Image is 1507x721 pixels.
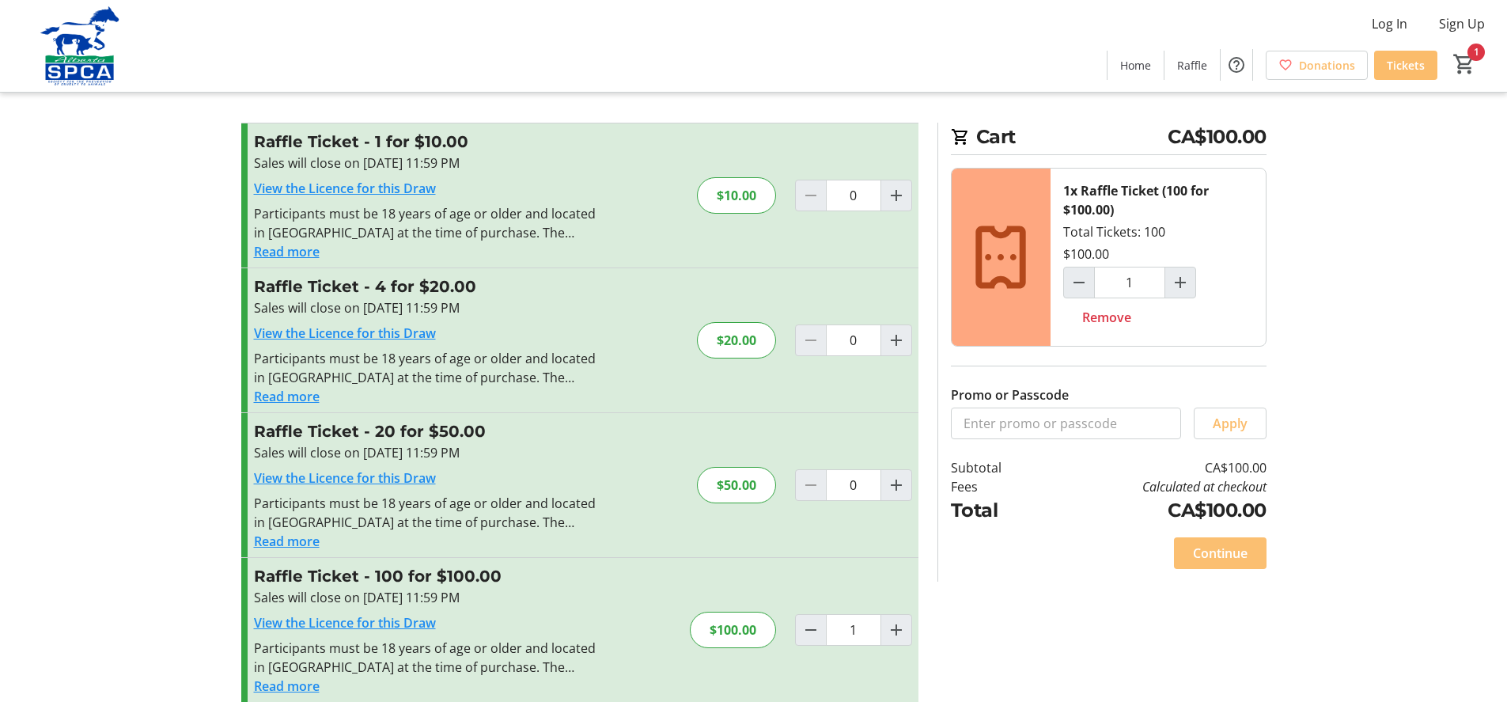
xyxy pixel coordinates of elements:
[254,275,600,298] h3: Raffle Ticket - 4 for $20.00
[1063,302,1150,333] button: Remove
[254,443,600,462] div: Sales will close on [DATE] 11:59 PM
[697,322,776,359] div: $20.00
[254,469,436,487] a: View the Licence for this Draw
[951,458,1043,477] td: Subtotal
[254,349,600,387] div: Participants must be 18 years of age or older and located in [GEOGRAPHIC_DATA] at the time of pur...
[881,615,911,645] button: Increment by one
[951,408,1181,439] input: Enter promo or passcode
[254,639,600,677] div: Participants must be 18 years of age or older and located in [GEOGRAPHIC_DATA] at the time of pur...
[1063,245,1109,264] div: $100.00
[1168,123,1267,151] span: CA$100.00
[1042,496,1266,525] td: CA$100.00
[1426,11,1498,36] button: Sign Up
[254,204,600,242] div: Participants must be 18 years of age or older and located in [GEOGRAPHIC_DATA] at the time of pur...
[1042,477,1266,496] td: Calculated at checkout
[796,615,826,645] button: Decrement by one
[697,467,776,503] div: $50.00
[1387,57,1425,74] span: Tickets
[1450,50,1479,78] button: Cart
[826,180,881,211] input: Raffle Ticket Quantity
[1213,414,1248,433] span: Apply
[1359,11,1420,36] button: Log In
[254,614,436,632] a: View the Licence for this Draw
[254,494,600,532] div: Participants must be 18 years of age or older and located in [GEOGRAPHIC_DATA] at the time of pur...
[254,677,320,696] button: Read more
[1439,14,1485,33] span: Sign Up
[254,130,600,154] h3: Raffle Ticket - 1 for $10.00
[254,387,320,406] button: Read more
[254,419,600,443] h3: Raffle Ticket - 20 for $50.00
[1266,51,1368,80] a: Donations
[254,564,600,588] h3: Raffle Ticket - 100 for $100.00
[254,298,600,317] div: Sales will close on [DATE] 11:59 PM
[1177,57,1207,74] span: Raffle
[1063,181,1253,219] div: 1x Raffle Ticket (100 for $100.00)
[1120,57,1151,74] span: Home
[1165,268,1195,298] button: Increment by one
[1194,408,1267,439] button: Apply
[697,177,776,214] div: $10.00
[951,123,1267,155] h2: Cart
[1064,268,1094,298] button: Decrement by one
[951,496,1043,525] td: Total
[1042,458,1266,477] td: CA$100.00
[1221,49,1252,81] button: Help
[254,180,436,197] a: View the Licence for this Draw
[881,325,911,355] button: Increment by one
[254,588,600,607] div: Sales will close on [DATE] 11:59 PM
[1094,267,1165,298] input: Raffle Ticket (100 for $100.00) Quantity
[254,324,436,342] a: View the Licence for this Draw
[254,154,600,173] div: Sales will close on [DATE] 11:59 PM
[881,180,911,211] button: Increment by one
[1299,57,1355,74] span: Donations
[1082,308,1131,327] span: Remove
[881,470,911,500] button: Increment by one
[1051,169,1266,346] div: Total Tickets: 100
[1108,51,1164,80] a: Home
[1372,14,1407,33] span: Log In
[9,6,150,85] img: Alberta SPCA's Logo
[1174,537,1267,569] button: Continue
[826,324,881,356] input: Raffle Ticket Quantity
[1164,51,1220,80] a: Raffle
[826,614,881,646] input: Raffle Ticket Quantity
[951,385,1069,404] label: Promo or Passcode
[690,612,776,648] div: $100.00
[951,477,1043,496] td: Fees
[254,532,320,551] button: Read more
[1193,544,1248,563] span: Continue
[1374,51,1437,80] a: Tickets
[826,469,881,501] input: Raffle Ticket Quantity
[254,242,320,261] button: Read more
